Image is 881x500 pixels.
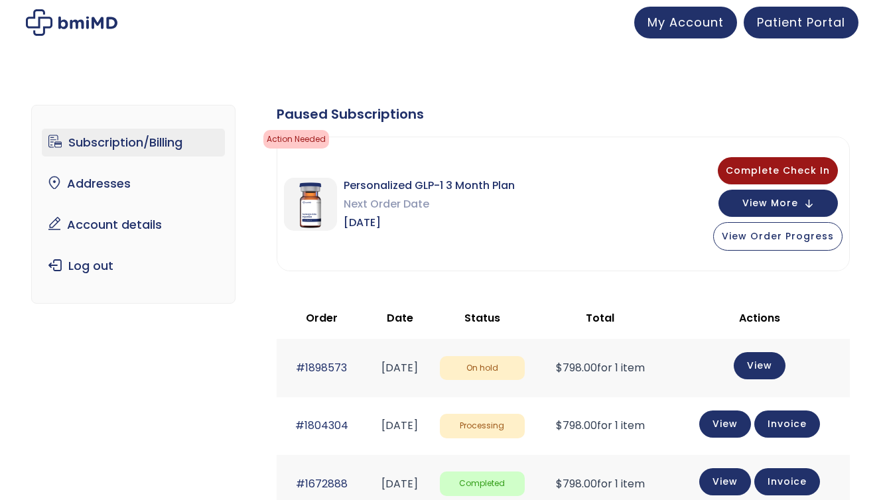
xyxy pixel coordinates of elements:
span: My Account [647,14,724,31]
a: Invoice [754,468,820,495]
span: Patient Portal [757,14,845,31]
a: #1804304 [295,418,348,433]
time: [DATE] [381,476,418,491]
span: Date [387,310,413,326]
span: $ [556,360,563,375]
a: My Account [634,7,737,38]
time: [DATE] [381,418,418,433]
span: [DATE] [344,214,515,232]
a: Log out [42,252,226,280]
span: Action Needed [263,130,329,149]
span: Complete Check In [726,164,830,177]
button: Complete Check In [718,157,838,184]
span: 798.00 [556,476,597,491]
span: Personalized GLP-1 3 Month Plan [344,176,515,195]
a: Invoice [754,410,820,438]
a: Subscription/Billing [42,129,226,156]
time: [DATE] [381,360,418,375]
span: Status [464,310,500,326]
a: #1672888 [296,476,348,491]
a: View [699,410,751,438]
span: 798.00 [556,360,597,375]
a: #1898573 [296,360,347,375]
span: $ [556,418,563,433]
span: Processing [440,414,524,438]
span: View More [742,199,798,208]
span: On hold [440,356,524,381]
a: Patient Portal [744,7,858,38]
button: View More [718,190,838,217]
a: Account details [42,211,226,239]
span: $ [556,476,563,491]
button: View Order Progress [713,222,843,251]
span: 798.00 [556,418,597,433]
a: View [734,352,785,379]
td: for 1 item [531,397,669,455]
nav: Account pages [31,105,236,304]
span: Total [586,310,614,326]
span: Completed [440,471,524,496]
span: Order [306,310,338,326]
a: View [699,468,751,495]
div: Paused Subscriptions [277,105,850,123]
span: Next Order Date [344,195,515,214]
span: View Order Progress [722,229,834,243]
td: for 1 item [531,339,669,397]
a: Addresses [42,170,226,198]
span: Actions [739,310,780,326]
img: My account [26,9,117,36]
